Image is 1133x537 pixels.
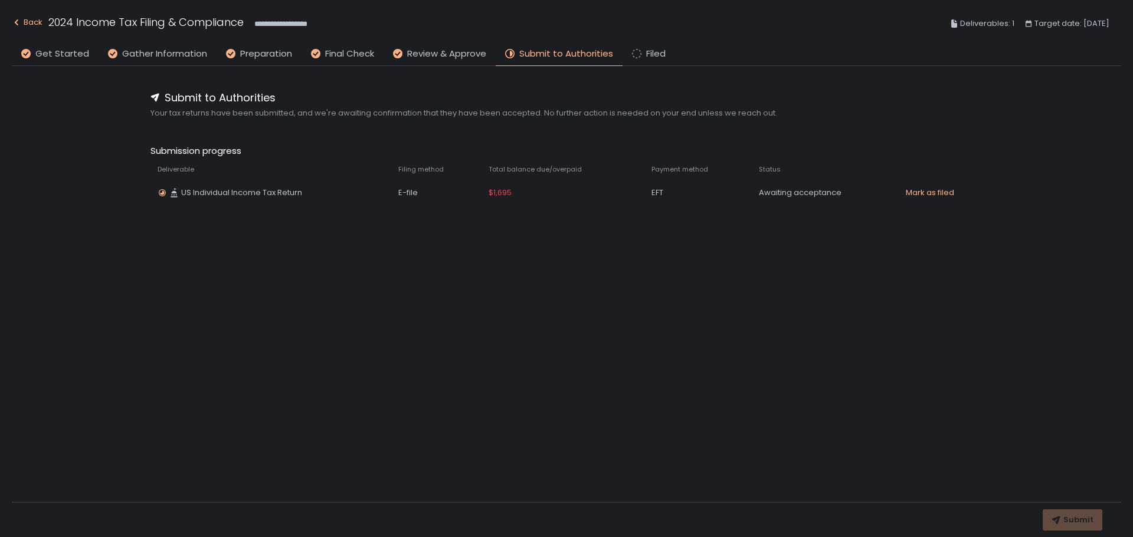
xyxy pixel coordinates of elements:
span: Review & Approve [407,47,486,61]
h1: 2024 Income Tax Filing & Compliance [48,14,244,30]
span: Deliverable [158,165,194,174]
span: Gather Information [122,47,207,61]
span: Payment method [651,165,708,174]
button: Mark as filed [906,187,954,198]
span: Your tax returns have been submitted, and we're awaiting confirmation that they have been accepte... [150,108,983,118]
span: EFT [651,187,663,198]
span: Submit to Authorities [519,47,613,61]
span: US Individual Income Tax Return [181,187,302,198]
div: Back [12,15,42,29]
span: Get Started [35,47,89,61]
span: Target date: [DATE] [1034,17,1109,31]
span: Filed [646,47,666,61]
span: Filing method [398,165,444,174]
div: Awaiting acceptance [759,187,892,198]
span: Status [759,165,781,174]
span: Preparation [240,47,292,61]
span: Submission progress [150,144,983,158]
div: E-file [398,187,474,198]
button: Back [12,14,42,34]
span: Total balance due/overpaid [489,165,582,174]
span: Submit to Authorities [165,90,276,106]
span: Deliverables: 1 [960,17,1014,31]
span: Final Check [325,47,374,61]
span: $1,695 [489,187,512,198]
